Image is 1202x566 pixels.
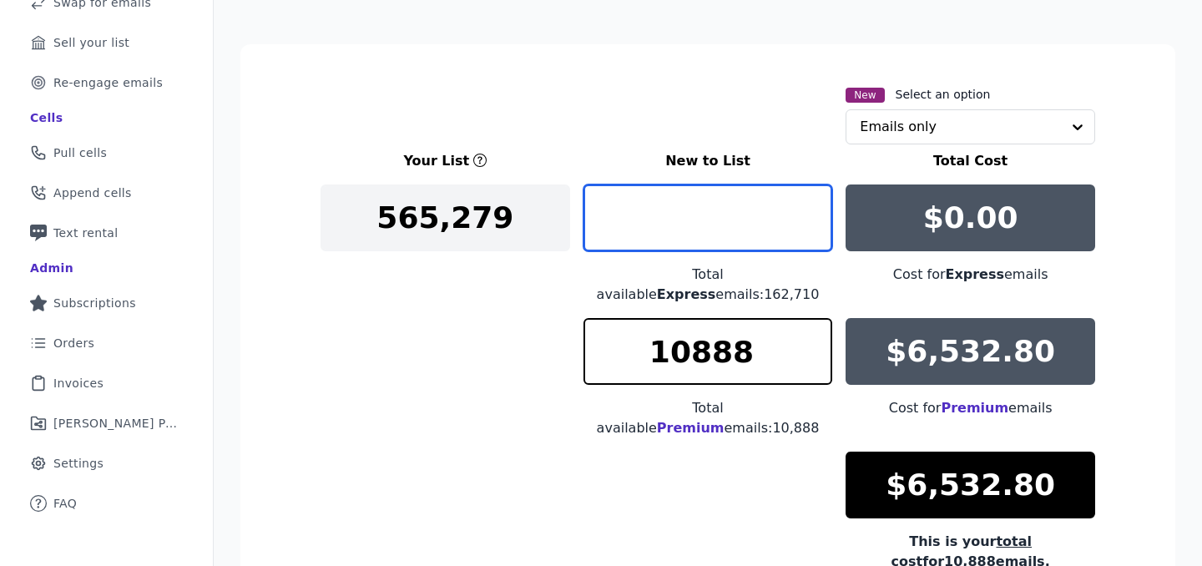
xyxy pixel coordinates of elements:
[846,398,1095,418] div: Cost for emails
[846,88,884,103] span: New
[13,365,199,402] a: Invoices
[53,295,136,311] span: Subscriptions
[846,151,1095,171] h3: Total Cost
[376,201,513,235] p: 565,279
[30,260,73,276] div: Admin
[13,24,199,61] a: Sell your list
[53,144,107,161] span: Pull cells
[946,266,1005,282] span: Express
[53,74,163,91] span: Re-engage emails
[53,34,129,51] span: Sell your list
[923,201,1018,235] p: $0.00
[886,468,1055,502] p: $6,532.80
[583,398,833,438] div: Total available emails: 10,888
[53,335,94,351] span: Orders
[13,285,199,321] a: Subscriptions
[13,64,199,101] a: Re-engage emails
[886,335,1055,368] p: $6,532.80
[53,495,77,512] span: FAQ
[53,375,104,392] span: Invoices
[657,420,725,436] span: Premium
[941,400,1008,416] span: Premium
[13,325,199,361] a: Orders
[583,265,833,305] div: Total available emails: 162,710
[30,109,63,126] div: Cells
[846,265,1095,285] div: Cost for emails
[13,445,199,482] a: Settings
[13,215,199,251] a: Text rental
[13,134,199,171] a: Pull cells
[13,485,199,522] a: FAQ
[13,174,199,211] a: Append cells
[53,415,179,432] span: [PERSON_NAME] Performance
[583,151,833,171] h3: New to List
[657,286,716,302] span: Express
[896,86,991,103] label: Select an option
[403,151,469,171] h3: Your List
[13,405,199,442] a: [PERSON_NAME] Performance
[53,225,119,241] span: Text rental
[53,184,132,201] span: Append cells
[53,455,104,472] span: Settings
